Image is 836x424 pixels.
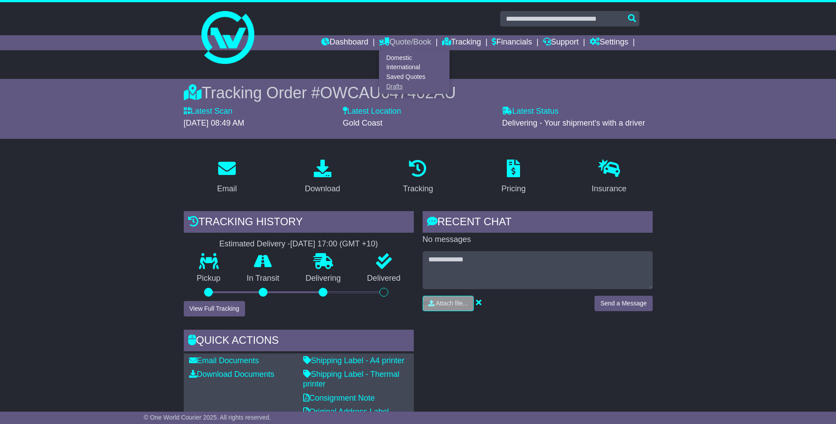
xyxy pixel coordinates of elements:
a: Tracking [397,156,438,198]
span: Delivering - Your shipment's with a driver [502,119,645,127]
a: Domestic [379,53,449,63]
a: Original Address Label [303,407,389,416]
a: Shipping Label - A4 printer [303,356,405,365]
button: View Full Tracking [184,301,245,316]
a: Saved Quotes [379,72,449,82]
p: Delivering [293,274,354,283]
a: Shipping Label - Thermal printer [303,370,400,388]
div: Insurance [592,183,627,195]
p: Pickup [184,274,234,283]
div: Tracking history [184,211,414,235]
a: Download [299,156,346,198]
div: Tracking Order # [184,83,653,102]
a: Pricing [496,156,531,198]
a: Quote/Book [379,35,431,50]
div: Quick Actions [184,330,414,353]
label: Latest Scan [184,107,233,116]
label: Latest Location [343,107,401,116]
div: Email [217,183,237,195]
div: Tracking [403,183,433,195]
span: © One World Courier 2025. All rights reserved. [144,414,271,421]
a: Settings [590,35,628,50]
span: [DATE] 08:49 AM [184,119,245,127]
p: No messages [423,235,653,245]
a: International [379,63,449,72]
div: RECENT CHAT [423,211,653,235]
span: OWCAU647462AU [320,84,456,102]
div: Quote/Book [379,50,450,94]
a: Insurance [586,156,632,198]
a: Email Documents [189,356,259,365]
a: Tracking [442,35,481,50]
a: Dashboard [321,35,368,50]
div: Estimated Delivery - [184,239,414,249]
div: Download [305,183,340,195]
span: Gold Coast [343,119,383,127]
p: Delivered [354,274,414,283]
a: Email [211,156,242,198]
a: Download Documents [189,370,275,379]
p: In Transit [234,274,293,283]
a: Financials [492,35,532,50]
label: Latest Status [502,107,558,116]
div: Pricing [502,183,526,195]
a: Drafts [379,82,449,91]
button: Send a Message [594,296,652,311]
div: [DATE] 17:00 (GMT +10) [290,239,378,249]
a: Consignment Note [303,394,375,402]
a: Support [543,35,579,50]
